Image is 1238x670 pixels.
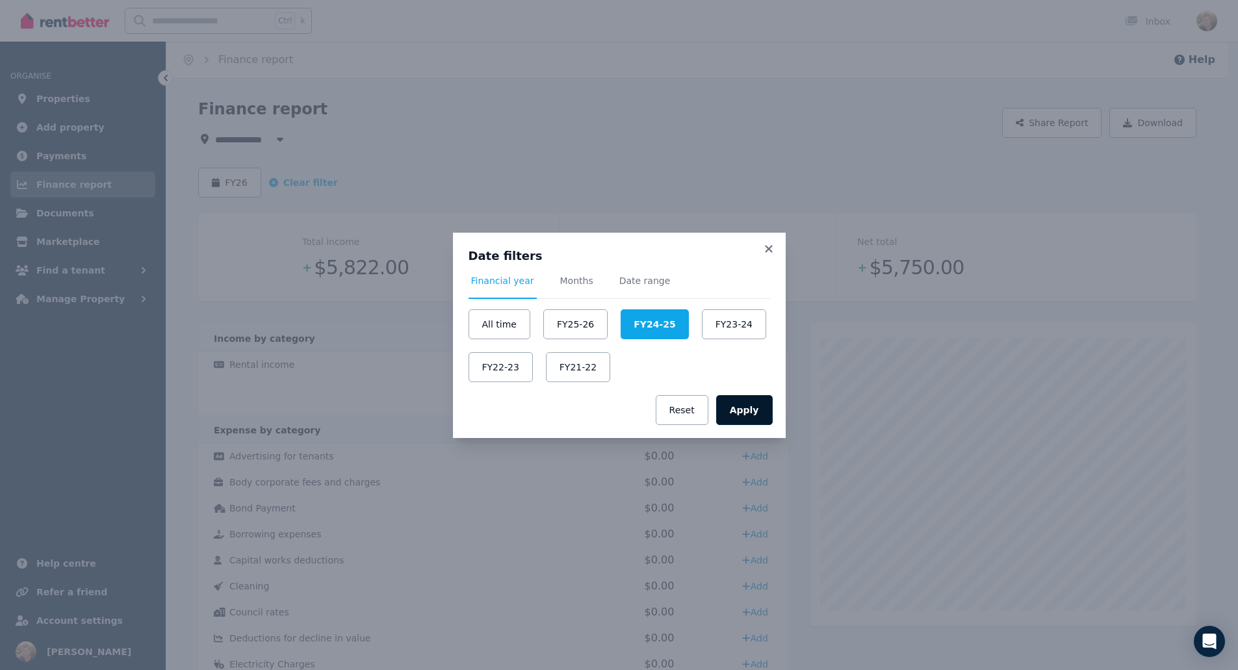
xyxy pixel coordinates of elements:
[469,248,770,264] h3: Date filters
[716,395,773,425] button: Apply
[471,274,534,287] span: Financial year
[469,309,530,339] button: All time
[543,309,608,339] button: FY25-26
[1194,626,1225,657] div: Open Intercom Messenger
[621,309,688,339] button: FY24-25
[469,274,770,299] nav: Tabs
[619,274,671,287] span: Date range
[560,274,593,287] span: Months
[656,395,708,425] button: Reset
[469,352,533,382] button: FY22-23
[702,309,766,339] button: FY23-24
[546,352,610,382] button: FY21-22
